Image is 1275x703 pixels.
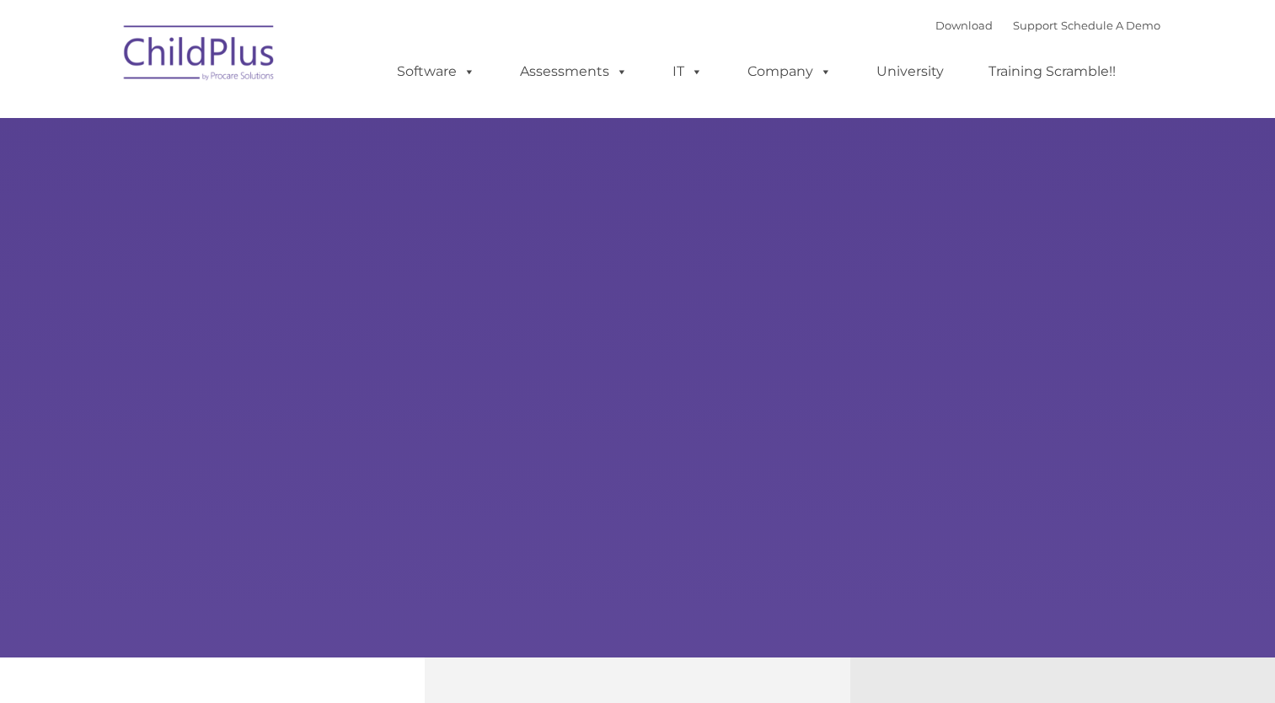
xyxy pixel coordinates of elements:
a: University [860,55,961,89]
a: Software [380,55,492,89]
a: Support [1013,19,1058,32]
a: Company [731,55,849,89]
img: ChildPlus by Procare Solutions [115,13,284,98]
a: IT [656,55,720,89]
a: Download [935,19,993,32]
font: | [935,19,1160,32]
a: Assessments [503,55,645,89]
a: Schedule A Demo [1061,19,1160,32]
a: Training Scramble!! [972,55,1133,89]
